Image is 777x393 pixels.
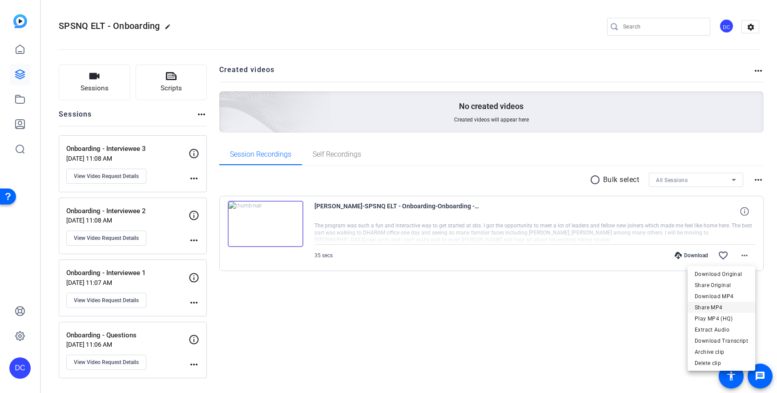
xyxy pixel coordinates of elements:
[695,324,748,335] span: Extract Audio
[695,280,748,291] span: Share Original
[695,336,748,346] span: Download Transcript
[695,291,748,302] span: Download MP4
[695,269,748,280] span: Download Original
[695,358,748,369] span: Delete clip
[695,313,748,324] span: Play MP4 (HQ)
[695,302,748,313] span: Share MP4
[695,347,748,357] span: Archive clip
